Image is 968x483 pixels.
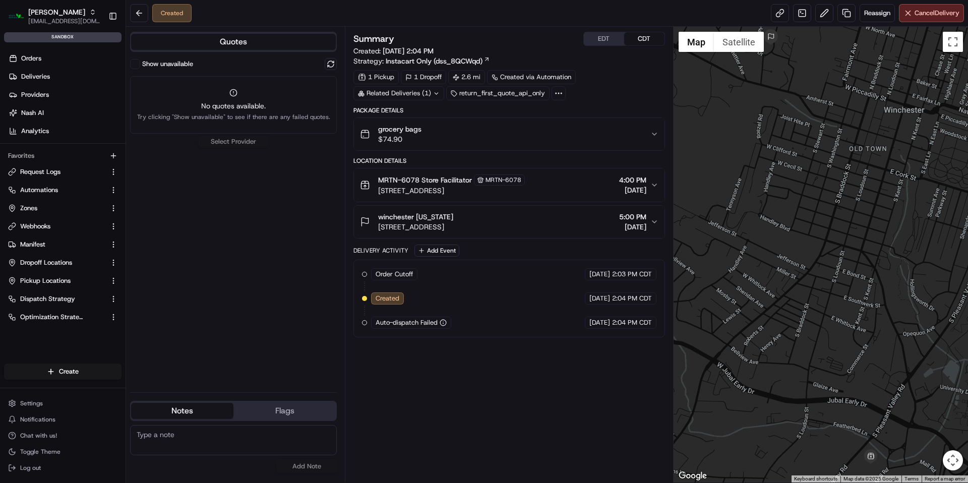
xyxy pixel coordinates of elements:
a: Webhooks [8,222,105,231]
span: MRTN-6078 Store Facilitator [378,175,472,185]
span: Automations [20,186,58,195]
button: Add Event [414,245,459,257]
input: Clear [26,65,166,76]
button: Notes [131,403,233,419]
span: Manifest [20,240,45,249]
div: We're available if you need us! [34,106,128,114]
button: Zones [4,200,122,216]
a: Open this area in Google Maps (opens a new window) [676,469,709,482]
div: 1 Pickup [353,70,399,84]
button: Dispatch Strategy [4,291,122,307]
span: Order Cutoff [376,270,413,279]
img: 1736555255976-a54dd68f-1ca7-489b-9aae-adbdc363a1c4 [10,96,28,114]
span: [DATE] [589,318,610,327]
a: Deliveries [4,69,126,85]
button: Flags [233,403,336,419]
span: 5:00 PM [619,212,646,222]
a: Terms (opens in new tab) [904,476,919,481]
button: EDT [584,32,624,45]
button: winchester [US_STATE][STREET_ADDRESS]5:00 PM[DATE] [354,206,664,238]
span: Instacart Only (dss_8QCWqd) [386,56,482,66]
label: Show unavailable [142,59,193,69]
div: return_first_quote_api_only [446,86,550,100]
div: Package Details [353,106,664,114]
span: Log out [20,464,41,472]
span: Create [59,367,79,376]
div: Location Details [353,157,664,165]
a: Instacart Only (dss_8QCWqd) [386,56,490,66]
span: Nash AI [21,108,44,117]
button: [EMAIL_ADDRESS][DOMAIN_NAME] [28,17,100,25]
img: Martin's [8,8,24,24]
span: [DATE] [589,270,610,279]
button: Quotes [131,34,336,50]
span: Auto-dispatch Failed [376,318,438,327]
span: [DATE] 2:04 PM [383,46,434,55]
button: Toggle Theme [4,445,122,459]
span: API Documentation [95,146,162,156]
button: Show street map [679,32,714,52]
span: Dropoff Locations [20,258,72,267]
div: Strategy: [353,56,490,66]
span: grocery bags [378,124,421,134]
button: CDT [624,32,664,45]
span: winchester [US_STATE] [378,212,453,222]
div: Related Deliveries (1) [353,86,444,100]
a: Powered byPylon [71,170,122,178]
button: Keyboard shortcuts [794,475,837,482]
a: Pickup Locations [8,276,105,285]
a: Report a map error [925,476,965,481]
div: 2.6 mi [448,70,485,84]
span: Toggle Theme [20,448,60,456]
button: Request Logs [4,164,122,180]
button: Notifications [4,412,122,427]
div: Delivery Activity [353,247,408,255]
span: Knowledge Base [20,146,77,156]
div: 💻 [85,147,93,155]
button: Show satellite imagery [714,32,764,52]
span: Deliveries [21,72,50,81]
span: Providers [21,90,49,99]
span: [PERSON_NAME] [28,7,85,17]
div: 1 Dropoff [401,70,446,84]
span: Try clicking "Show unavailable" to see if there are any failed quotes. [137,113,330,121]
span: 2:04 PM CDT [612,294,652,303]
h3: Summary [353,34,394,43]
a: Automations [8,186,105,195]
button: Chat with us! [4,429,122,443]
a: 💻API Documentation [81,142,166,160]
a: Analytics [4,123,126,139]
button: Start new chat [171,99,184,111]
a: 📗Knowledge Base [6,142,81,160]
span: Cancel Delivery [915,9,959,18]
span: Request Logs [20,167,60,176]
div: Favorites [4,148,122,164]
span: Optimization Strategy [20,313,84,322]
span: MRTN-6078 [486,176,521,184]
span: 2:04 PM CDT [612,318,652,327]
button: Map camera controls [943,450,963,470]
span: Reassign [864,9,890,18]
a: Created via Automation [487,70,576,84]
button: Martin's[PERSON_NAME][EMAIL_ADDRESS][DOMAIN_NAME] [4,4,104,28]
button: Toggle fullscreen view [943,32,963,52]
a: Dispatch Strategy [8,294,105,304]
div: sandbox [4,32,122,42]
a: Providers [4,87,126,103]
span: Pickup Locations [20,276,71,285]
img: Nash [10,10,30,30]
span: $74.90 [378,134,421,144]
span: Orders [21,54,41,63]
span: Created [376,294,399,303]
p: Welcome 👋 [10,40,184,56]
span: Analytics [21,127,49,136]
span: 2:03 PM CDT [612,270,652,279]
span: Zones [20,204,37,213]
span: [STREET_ADDRESS] [378,186,525,196]
a: Manifest [8,240,105,249]
span: [STREET_ADDRESS] [378,222,453,232]
span: Notifications [20,415,55,424]
span: [DATE] [589,294,610,303]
